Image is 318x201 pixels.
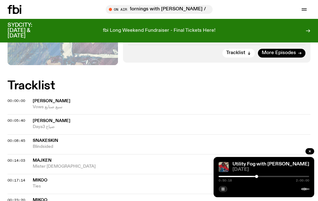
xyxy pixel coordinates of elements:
[262,51,296,55] span: More Episodes
[33,178,47,182] span: Mikoo
[296,179,309,182] span: 2:00:00
[8,139,25,142] button: 00:08:45
[33,119,70,123] span: [PERSON_NAME]
[8,138,25,143] span: 00:08:45
[8,119,25,122] button: 00:05:40
[106,5,213,14] button: On AirMornings with [PERSON_NAME] / absolute cinema
[226,51,245,55] span: Tracklist
[33,183,310,189] span: Ties
[8,99,25,103] button: 00:00:00
[8,179,25,182] button: 00:17:14
[8,118,25,123] span: 00:05:40
[33,104,310,110] span: Vows سبع صنايع
[258,49,305,58] a: More Episodes
[8,159,25,162] button: 00:14:03
[33,99,70,103] span: [PERSON_NAME]
[8,98,25,103] span: 00:00:00
[219,162,229,172] img: Cover to Mikoo's album It Floats
[33,124,310,130] span: Daya3 ضياع
[103,28,215,34] p: fbi Long Weekend Fundraiser - Final Tickets Here!
[33,144,310,150] span: Blindsided
[219,179,232,182] span: 0:50:18
[232,167,309,172] span: [DATE]
[8,178,25,183] span: 00:17:14
[222,49,255,58] button: Tracklist
[8,80,310,92] h2: Tracklist
[33,164,310,170] span: Mister [DEMOGRAPHIC_DATA]
[232,162,309,167] a: Utility Fog with [PERSON_NAME]
[8,158,25,163] span: 00:14:03
[33,158,52,163] span: Majken
[8,23,48,39] h3: SYDCITY: [DATE] & [DATE]
[33,138,58,143] span: Snakeskin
